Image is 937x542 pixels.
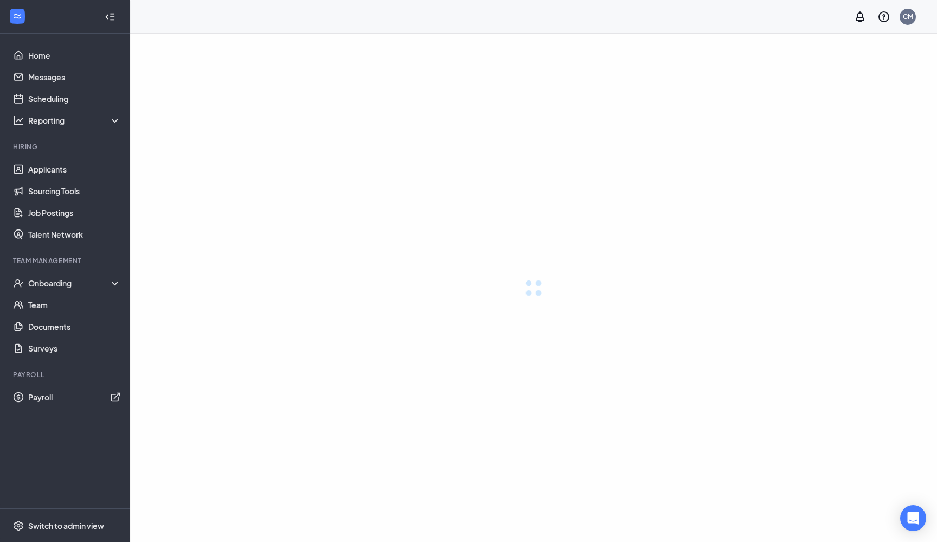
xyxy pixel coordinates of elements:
div: Onboarding [28,278,121,289]
a: Team [28,294,121,316]
div: Hiring [13,142,119,151]
a: Scheduling [28,88,121,110]
a: PayrollExternalLink [28,386,121,408]
svg: WorkstreamLogo [12,11,23,22]
div: Team Management [13,256,119,265]
div: CM [903,12,913,21]
svg: Collapse [105,11,115,22]
div: Open Intercom Messenger [900,505,926,531]
a: Home [28,44,121,66]
a: Job Postings [28,202,121,224]
svg: Settings [13,520,24,531]
a: Talent Network [28,224,121,245]
div: Switch to admin view [28,520,104,531]
a: Applicants [28,158,121,180]
a: Messages [28,66,121,88]
a: Sourcing Tools [28,180,121,202]
a: Documents [28,316,121,337]
svg: UserCheck [13,278,24,289]
svg: QuestionInfo [877,10,890,23]
div: Reporting [28,115,121,126]
svg: Analysis [13,115,24,126]
svg: Notifications [853,10,867,23]
div: Payroll [13,370,119,379]
a: Surveys [28,337,121,359]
